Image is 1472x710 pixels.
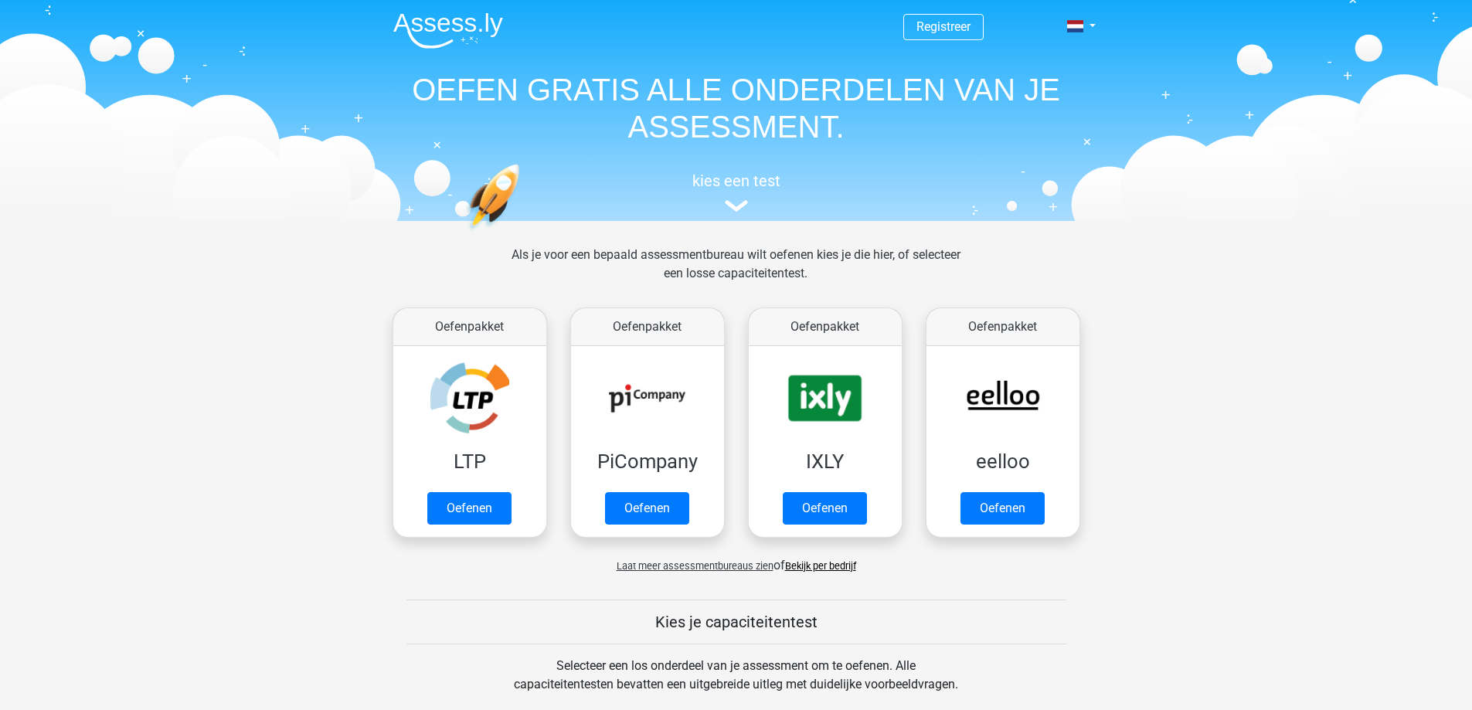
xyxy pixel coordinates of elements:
[381,172,1092,212] a: kies een test
[393,12,503,49] img: Assessly
[785,560,856,572] a: Bekijk per bedrijf
[406,613,1066,631] h5: Kies je capaciteitentest
[381,544,1092,575] div: of
[605,492,689,525] a: Oefenen
[960,492,1045,525] a: Oefenen
[916,19,971,34] a: Registreer
[617,560,773,572] span: Laat meer assessmentbureaus zien
[381,172,1092,190] h5: kies een test
[427,492,512,525] a: Oefenen
[783,492,867,525] a: Oefenen
[725,200,748,212] img: assessment
[466,164,580,304] img: oefenen
[381,71,1092,145] h1: OEFEN GRATIS ALLE ONDERDELEN VAN JE ASSESSMENT.
[499,246,973,301] div: Als je voor een bepaald assessmentbureau wilt oefenen kies je die hier, of selecteer een losse ca...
